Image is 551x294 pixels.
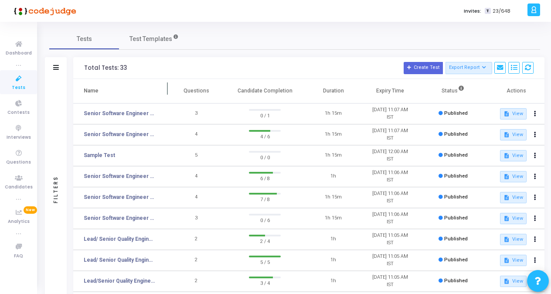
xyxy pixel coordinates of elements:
td: [DATE] 11:07 AM IST [362,103,418,124]
mat-icon: description [503,111,510,117]
td: 2 [168,229,224,250]
td: 4 [168,124,224,145]
span: Published [444,278,468,284]
th: Duration [305,79,362,103]
a: Senior Software Engineer Test E [84,109,155,117]
mat-icon: description [503,132,510,138]
td: 1h [305,166,362,187]
th: Actions [488,79,544,103]
mat-icon: description [503,174,510,180]
span: Candidates [5,184,33,191]
button: View [500,276,527,287]
th: Expiry Time [362,79,418,103]
td: 2 [168,250,224,271]
td: 1h 15m [305,103,362,124]
span: 3 / 4 [249,278,280,287]
div: Filters [52,141,60,237]
button: View [500,255,527,266]
td: 4 [168,187,224,208]
td: 3 [168,208,224,229]
span: 0 / 0 [249,153,280,161]
span: Published [444,215,468,221]
mat-icon: description [503,236,510,243]
td: 1h 15m [305,187,362,208]
span: 7 / 8 [249,195,280,203]
td: 2 [168,271,224,292]
td: 1h 15m [305,208,362,229]
td: 3 [168,103,224,124]
span: 6 / 8 [249,174,280,182]
span: Published [444,257,468,263]
span: Published [444,194,468,200]
span: Questions [6,159,31,166]
span: Published [444,236,468,242]
span: 0 / 1 [249,111,280,120]
span: 2 / 4 [249,236,280,245]
span: T [485,8,490,14]
span: Test Templates [129,34,172,44]
span: Tests [12,84,25,92]
span: 23/648 [493,7,510,15]
a: Lead/ Senior Quality Engineer Test 7 [84,256,155,264]
td: [DATE] 12:00 AM IST [362,145,418,166]
button: Export Report [446,62,492,74]
span: Interviews [7,134,31,141]
button: View [500,192,527,203]
button: View [500,108,527,120]
div: Total Tests: 33 [84,65,127,72]
td: [DATE] 11:05 AM IST [362,229,418,250]
span: Published [444,110,468,116]
mat-icon: description [503,153,510,159]
a: Senior Software Engineer Test B [84,193,155,201]
span: 5 / 5 [249,257,280,266]
span: New [24,206,37,214]
mat-icon: description [503,195,510,201]
td: 4 [168,166,224,187]
td: [DATE] 11:05 AM IST [362,271,418,292]
mat-icon: description [503,257,510,263]
mat-icon: description [503,278,510,284]
a: Senior Software Engineer Test D [84,130,155,138]
span: Analytics [8,218,30,226]
span: 4 / 6 [249,132,280,140]
td: [DATE] 11:07 AM IST [362,124,418,145]
span: Dashboard [6,50,32,57]
span: Published [444,131,468,137]
a: Senior Software Engineer Test C [84,172,155,180]
a: Lead/ Senior Quality Engineer Test 8 [84,235,155,243]
a: Sample Test [84,151,115,159]
td: 1h [305,271,362,292]
span: 0 / 6 [249,215,280,224]
button: View [500,150,527,161]
button: View [500,234,527,245]
th: Candidate Completion [224,79,305,103]
button: Create Test [404,62,443,74]
th: Questions [168,79,224,103]
th: Name [73,79,168,103]
span: Published [444,152,468,158]
td: [DATE] 11:05 AM IST [362,250,418,271]
th: Status [419,79,488,103]
td: 1h [305,229,362,250]
span: Contests [7,109,30,116]
label: Invites: [464,7,481,15]
a: Senior Software Engineer Test A [84,214,155,222]
td: 1h 15m [305,145,362,166]
img: logo [11,2,76,20]
button: View [500,213,527,224]
td: 5 [168,145,224,166]
td: 1h [305,250,362,271]
button: View [500,129,527,140]
td: [DATE] 11:06 AM IST [362,166,418,187]
td: [DATE] 11:06 AM IST [362,187,418,208]
td: 1h 15m [305,124,362,145]
span: Tests [77,34,92,44]
span: Published [444,173,468,179]
a: Lead/Senior Quality Engineer Test 6 [84,277,155,285]
button: View [500,171,527,182]
mat-icon: description [503,215,510,222]
td: [DATE] 11:06 AM IST [362,208,418,229]
span: FAQ [14,253,23,260]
